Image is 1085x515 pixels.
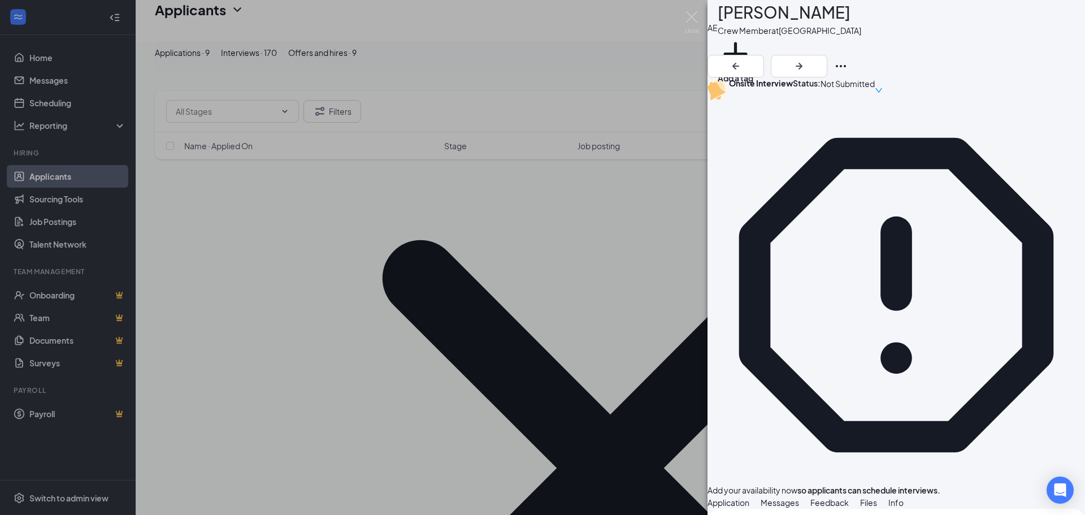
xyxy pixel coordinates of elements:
span: down [875,79,883,102]
svg: ArrowRight [792,59,806,73]
span: so applicants can schedule interviews. [708,485,940,495]
div: Open Intercom Messenger [1047,477,1074,504]
span: Feedback [810,497,849,508]
div: Status : [793,77,821,101]
button: ArrowLeftNew [708,55,764,77]
svg: Plus [718,36,753,72]
span: Info [888,497,904,508]
span: Messages [761,497,799,508]
span: Application [708,497,749,508]
span: Not Submitted [821,77,875,101]
div: AE [708,21,718,34]
svg: Error [708,106,1085,484]
button: ArrowRight [771,55,827,77]
span: Files [860,497,877,508]
svg: ArrowLeftNew [729,59,743,73]
svg: Ellipses [834,59,848,73]
div: Crew Member at [GEOGRAPHIC_DATA] [718,25,861,36]
button: Add your availability now [708,484,797,496]
b: Onsite Interview [729,78,793,88]
button: PlusAdd a tag [718,36,753,84]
